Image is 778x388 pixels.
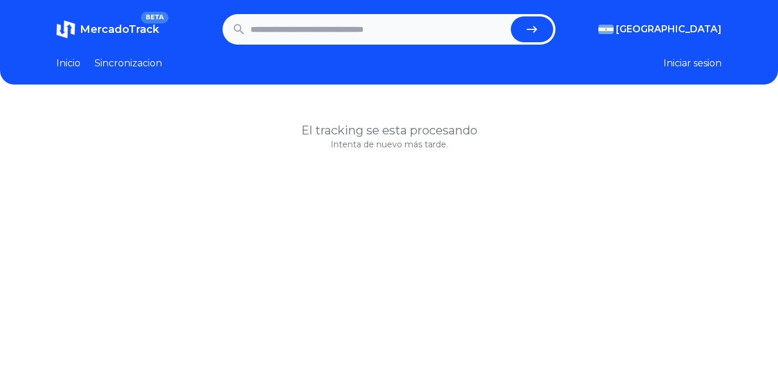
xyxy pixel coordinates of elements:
span: MercadoTrack [80,23,159,36]
a: Inicio [56,56,80,70]
img: MercadoTrack [56,20,75,39]
button: Iniciar sesion [664,56,722,70]
img: Argentina [598,25,614,34]
a: MercadoTrackBETA [56,20,159,39]
p: Intenta de nuevo más tarde. [56,139,722,150]
h1: El tracking se esta procesando [56,122,722,139]
span: BETA [141,12,169,23]
a: Sincronizacion [95,56,162,70]
button: [GEOGRAPHIC_DATA] [598,22,722,36]
span: [GEOGRAPHIC_DATA] [616,22,722,36]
